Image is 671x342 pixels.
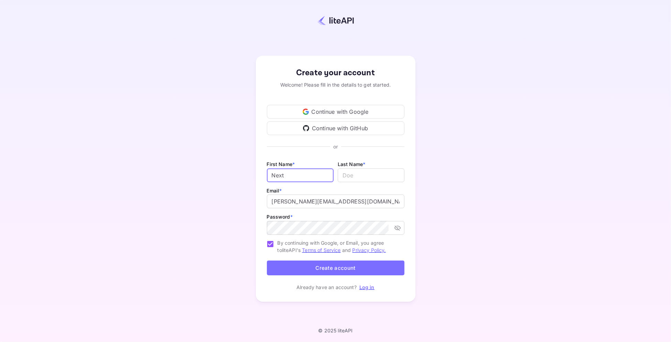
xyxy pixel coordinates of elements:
[267,168,334,182] input: John
[267,261,404,275] button: Create account
[296,284,357,291] p: Already have an account?
[353,247,386,253] a: Privacy Policy.
[267,161,295,167] label: First Name
[267,214,293,220] label: Password
[267,188,282,194] label: Email
[302,247,340,253] a: Terms of Service
[359,284,375,290] a: Log in
[391,222,404,234] button: toggle password visibility
[338,168,404,182] input: Doe
[278,239,399,254] span: By continuing with Google, or Email, you agree to liteAPI's and
[267,121,404,135] div: Continue with GitHub
[318,328,353,333] p: © 2025 liteAPI
[317,15,354,25] img: liteapi
[267,81,404,88] div: Welcome! Please fill in the details to get started.
[267,195,404,208] input: johndoe@gmail.com
[267,105,404,119] div: Continue with Google
[338,161,366,167] label: Last Name
[267,67,404,79] div: Create your account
